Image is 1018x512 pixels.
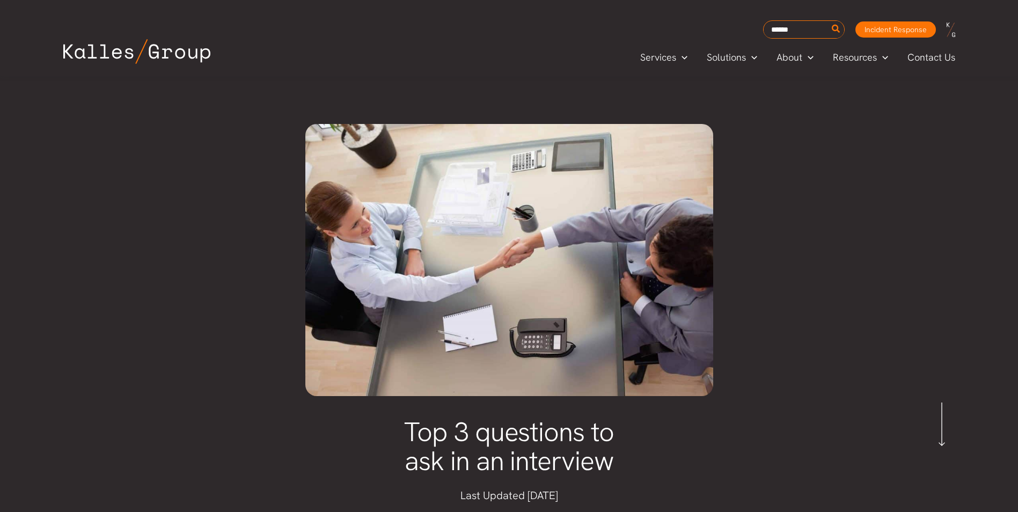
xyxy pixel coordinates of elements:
[697,49,767,65] a: SolutionsMenu Toggle
[63,39,210,64] img: Kalles Group
[404,414,613,479] span: Top 3 questions to ask in an interview
[877,49,888,65] span: Menu Toggle
[823,49,898,65] a: ResourcesMenu Toggle
[855,21,936,38] a: Incident Response
[707,49,746,65] span: Solutions
[460,488,558,502] span: Last Updated [DATE]
[676,49,687,65] span: Menu Toggle
[830,21,843,38] button: Search
[907,49,955,65] span: Contact Us
[746,49,757,65] span: Menu Toggle
[640,49,676,65] span: Services
[631,49,697,65] a: ServicesMenu Toggle
[631,48,965,66] nav: Primary Site Navigation
[767,49,823,65] a: AboutMenu Toggle
[777,49,802,65] span: About
[802,49,814,65] span: Menu Toggle
[833,49,877,65] span: Resources
[305,124,713,396] img: Depositphotos_11205301_original-scaled
[898,49,966,65] a: Contact Us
